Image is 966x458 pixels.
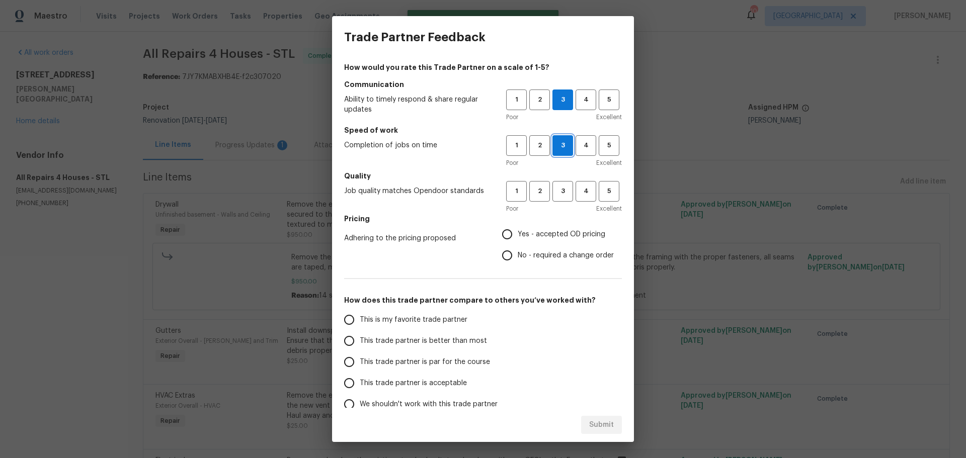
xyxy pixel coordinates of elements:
[344,95,490,115] span: Ability to timely respond & share regular updates
[576,181,596,202] button: 4
[599,135,619,156] button: 5
[506,112,518,122] span: Poor
[530,94,549,106] span: 2
[552,181,573,202] button: 3
[507,94,526,106] span: 1
[577,94,595,106] span: 4
[360,315,467,325] span: This is my favorite trade partner
[600,140,618,151] span: 5
[576,89,596,110] button: 4
[552,89,573,110] button: 3
[529,135,550,156] button: 2
[507,186,526,197] span: 1
[530,186,549,197] span: 2
[518,250,614,261] span: No - required a change order
[600,94,618,106] span: 5
[506,181,527,202] button: 1
[529,89,550,110] button: 2
[577,186,595,197] span: 4
[344,309,622,415] div: How does this trade partner compare to others you’ve worked with?
[502,224,622,266] div: Pricing
[553,186,572,197] span: 3
[577,140,595,151] span: 4
[344,30,486,44] h3: Trade Partner Feedback
[599,89,619,110] button: 5
[344,171,622,181] h5: Quality
[553,140,573,151] span: 3
[506,158,518,168] span: Poor
[344,62,622,72] h4: How would you rate this Trade Partner on a scale of 1-5?
[596,158,622,168] span: Excellent
[344,140,490,150] span: Completion of jobs on time
[360,336,487,346] span: This trade partner is better than most
[553,94,573,106] span: 3
[344,214,622,224] h5: Pricing
[596,112,622,122] span: Excellent
[344,79,622,89] h5: Communication
[529,181,550,202] button: 2
[344,295,622,305] h5: How does this trade partner compare to others you’ve worked with?
[507,140,526,151] span: 1
[506,89,527,110] button: 1
[552,135,573,156] button: 3
[576,135,596,156] button: 4
[344,233,486,243] span: Adhering to the pricing proposed
[360,378,467,389] span: This trade partner is acceptable
[344,125,622,135] h5: Speed of work
[530,140,549,151] span: 2
[344,186,490,196] span: Job quality matches Opendoor standards
[360,357,490,368] span: This trade partner is par for the course
[506,204,518,214] span: Poor
[506,135,527,156] button: 1
[518,229,605,240] span: Yes - accepted OD pricing
[599,181,619,202] button: 5
[600,186,618,197] span: 5
[360,399,498,410] span: We shouldn't work with this trade partner
[596,204,622,214] span: Excellent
